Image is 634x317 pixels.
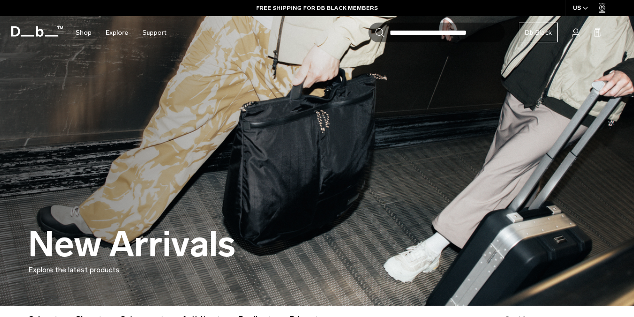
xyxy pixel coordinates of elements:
[69,16,173,49] nav: Main Navigation
[519,23,558,42] a: Db Black
[256,4,378,12] a: FREE SHIPPING FOR DB BLACK MEMBERS
[76,16,92,49] a: Shop
[142,16,166,49] a: Support
[106,16,128,49] a: Explore
[28,264,606,276] p: Explore the latest products.
[28,225,235,264] h1: New Arrivals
